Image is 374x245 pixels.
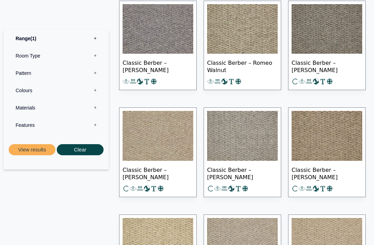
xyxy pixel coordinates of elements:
label: Features [9,116,104,133]
a: Classic Berber – [PERSON_NAME] [119,107,197,197]
label: Pattern [9,64,104,81]
img: Classic Berber Romeo Pistachio [123,111,193,161]
span: Classic Berber – [PERSON_NAME] [123,161,193,185]
span: Classic Berber – [PERSON_NAME] [292,54,362,78]
a: Classic Berber – [PERSON_NAME] [119,1,197,90]
a: Classic Berber – [PERSON_NAME] [288,107,366,197]
img: Classic Berber Romeo Anvil [123,4,193,54]
a: Classic Berber – Romeo Walnut [204,1,281,90]
img: Classic Berber Romeo Pewter [207,111,278,161]
label: Materials [9,99,104,116]
img: Classic Berber Romeo Pecan [292,111,362,161]
span: Classic Berber – Romeo Walnut [207,54,278,78]
label: Colours [9,81,104,99]
img: Classic Berber Romeo Walnut [207,4,278,54]
label: Room Type [9,47,104,64]
a: Classic Berber – [PERSON_NAME] [204,107,281,197]
span: Classic Berber – [PERSON_NAME] [292,161,362,185]
a: Classic Berber – [PERSON_NAME] [288,1,366,90]
span: Classic Berber – [PERSON_NAME] [207,161,278,185]
img: Classic Berber Romeo Slate [292,4,362,54]
label: Range [9,29,104,47]
span: Classic Berber – [PERSON_NAME] [123,54,193,78]
span: 1 [30,35,36,41]
button: View results [9,144,55,155]
button: Clear [57,144,104,155]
